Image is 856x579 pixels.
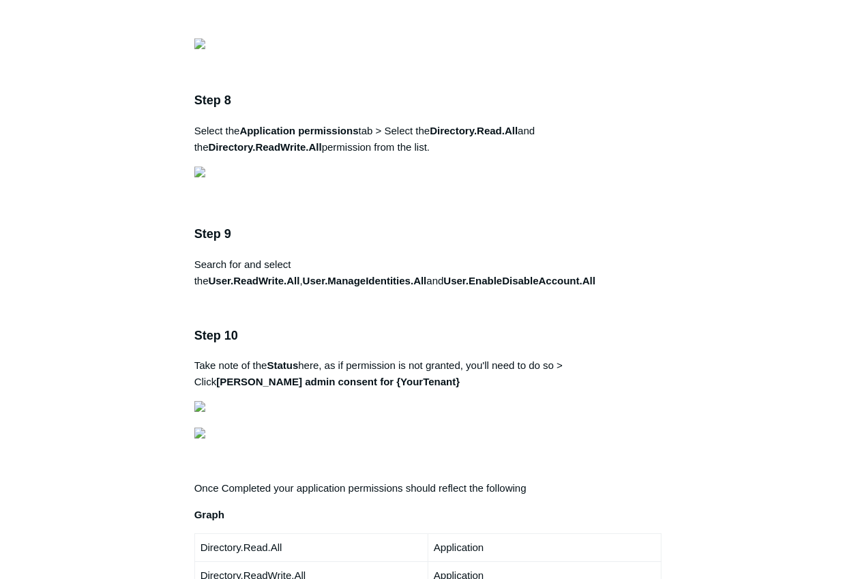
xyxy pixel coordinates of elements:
strong: Status [267,359,299,371]
strong: [PERSON_NAME] admin consent for {YourTenant} [216,376,460,387]
strong: User.ReadWrite.All [209,275,300,286]
p: Search for and select the [194,256,662,289]
strong: Directory.ReadWrite.All [209,141,322,153]
h3: Step 9 [194,224,662,244]
img: 28065698722835 [194,401,205,412]
strong: User.EnableDisableAccount.All [444,275,596,286]
td: Directory.Read.All [194,534,428,562]
strong: Directory.Read.All [430,125,518,136]
img: 28065698685203 [194,38,205,49]
h3: Step 10 [194,326,662,346]
strong: User.ManageIdentities.All [303,275,427,286]
p: Take note of the here, as if permission is not granted, you'll need to do so > Click [194,357,662,390]
img: 28066014540947 [194,428,205,439]
p: Select the tab > Select the and the permission from the list. [194,123,662,155]
h3: Step 8 [194,91,662,110]
span: , and [300,275,596,286]
img: 28065668144659 [194,166,205,177]
strong: Application permissions [239,125,358,136]
td: Application [428,534,661,562]
strong: Graph [194,509,224,520]
p: Once Completed your application permissions should reflect the following [194,480,662,496]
